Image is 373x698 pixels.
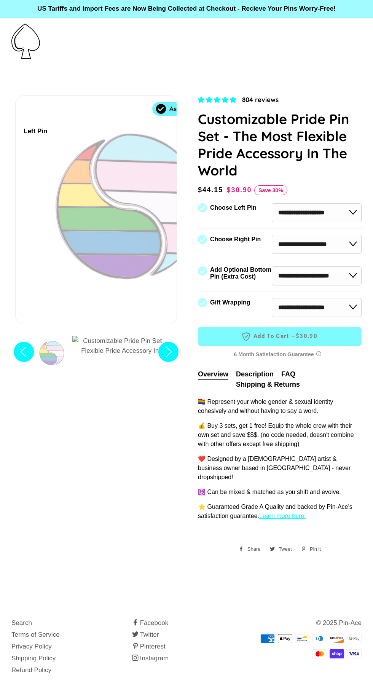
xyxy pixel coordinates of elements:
[198,421,362,449] p: 💰 Buy 3 sets, get 1 free! Equip the whole crew with their own set and save $$$. (no code needed, ...
[259,513,306,519] a: Learn more here.
[252,618,362,628] p: © 2025,
[209,331,350,341] span: Add to Cart —
[236,379,300,390] button: Shipping & Returns
[198,502,362,521] p: ⭐️ Guaranteed Grade A Quality and backed by Pin-Ace’s satisfaction guarantee.
[210,236,261,243] label: Choose Right Pin
[11,655,56,662] a: Shipping Policy
[70,336,201,360] button: Customizable Pride Pin Set - The Most Flexible Pride Accessory In The World
[132,631,159,638] a: Twitter
[279,543,296,555] span: Tweet
[11,24,40,59] img: Pin-Ace
[227,186,252,194] span: $30.90
[11,619,32,626] a: Search
[11,336,36,371] button: Previous slide
[198,369,228,380] button: Overview
[281,369,295,379] button: FAQ
[198,327,362,346] button: Add to Cart —$30.90
[198,110,362,179] h1: Customizable Pride Pin Set - The Most Flexible Pride Accessory In The World
[72,336,199,356] img: Customizable Pride Pin Set - The Most Flexible Pride Accessory In The World
[310,543,325,555] span: Pin it
[156,336,181,371] button: Next slide
[210,266,272,280] label: Add Optional Bottom Pin (Extra Cost)
[132,655,169,662] a: Instagram
[198,397,362,416] p: 🏳️‍🌈 Represent your whole gender & sexual identity cohesively and without having to say a word.
[198,96,238,104] span: 4.83 stars
[132,643,166,650] a: Pinterest
[247,543,265,555] span: Share
[11,643,52,650] a: Privacy Policy
[210,204,257,211] label: Choose Left Pin
[236,369,274,379] button: Description
[198,454,362,482] p: ❤️ Designed by a [DEMOGRAPHIC_DATA] artist & business owner based in [GEOGRAPHIC_DATA] - never dr...
[11,666,51,674] a: Refund Policy
[296,332,317,340] span: $30.90
[198,347,362,362] div: 6 Month Satisfaction Guarantee
[242,96,279,104] span: 804 reviews
[210,299,250,306] label: Gift Wrapping
[339,619,362,626] a: Pin-Ace
[198,185,225,195] span: $44.15
[132,619,169,626] a: Facebook
[254,185,287,195] span: Save 30%
[11,631,60,638] a: Terms of Service
[198,488,362,497] p: ☮️ Can be mixed & matched as you shift and evolve.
